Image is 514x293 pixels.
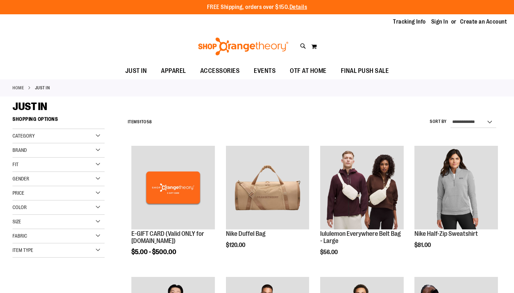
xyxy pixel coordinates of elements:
a: lululemon Everywhere Belt Bag - Large [320,230,401,244]
label: Sort By [430,119,447,125]
span: $5.00 - $500.00 [131,248,176,255]
span: Price [12,190,24,196]
span: Item Type [12,247,33,253]
span: Brand [12,147,27,153]
p: FREE Shipping, orders over $150. [207,3,307,11]
a: E-GIFT CARD (Valid ONLY for [DOMAIN_NAME]) [131,230,204,244]
div: Item Type [12,243,105,258]
span: ACCESSORIES [200,63,240,79]
div: Brand [12,143,105,158]
span: APPAREL [161,63,186,79]
img: Nike Half-Zip Sweatshirt [414,146,498,229]
span: 58 [147,119,152,124]
div: product [222,142,313,267]
span: OTF AT HOME [290,63,327,79]
a: E-GIFT CARD (Valid ONLY for ShopOrangetheory.com) [131,146,215,230]
a: Nike Half-Zip Sweatshirt [414,230,478,237]
span: JUST IN [125,63,147,79]
div: Size [12,215,105,229]
span: 1 [140,119,141,124]
a: Nike Duffel Bag [226,146,309,230]
a: Tracking Info [393,18,426,26]
div: product [411,142,502,267]
a: Details [289,4,307,10]
strong: JUST IN [35,85,50,91]
a: Nike Duffel Bag [226,230,266,237]
span: EVENTS [254,63,276,79]
span: Category [12,133,35,139]
img: Shop Orangetheory [197,38,289,55]
img: lululemon Everywhere Belt Bag - Large [320,146,404,229]
div: product [317,142,407,273]
div: Gender [12,172,105,186]
span: Gender [12,176,29,182]
span: Color [12,204,27,210]
h2: Items to [128,116,152,128]
span: Size [12,219,21,224]
div: Color [12,200,105,215]
div: Fit [12,158,105,172]
img: Nike Duffel Bag [226,146,309,229]
div: Fabric [12,229,105,243]
span: FINAL PUSH SALE [341,63,389,79]
span: $120.00 [226,242,246,248]
a: Sign In [431,18,448,26]
span: $56.00 [320,249,339,255]
span: $81.00 [414,242,432,248]
div: Price [12,186,105,200]
strong: Shopping Options [12,113,105,129]
span: Fabric [12,233,27,239]
a: Home [12,85,24,91]
a: lululemon Everywhere Belt Bag - Large [320,146,404,230]
a: Create an Account [460,18,507,26]
span: JUST IN [12,100,47,113]
span: Fit [12,162,19,167]
img: E-GIFT CARD (Valid ONLY for ShopOrangetheory.com) [131,146,215,229]
div: product [128,142,218,273]
a: Nike Half-Zip Sweatshirt [414,146,498,230]
div: Category [12,129,105,143]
